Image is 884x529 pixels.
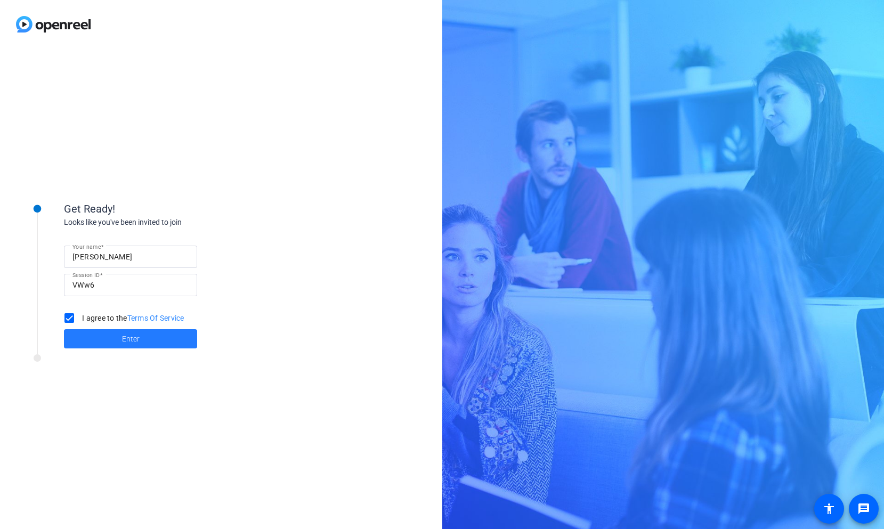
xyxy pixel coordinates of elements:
[72,272,100,278] mat-label: Session ID
[64,329,197,348] button: Enter
[823,502,836,515] mat-icon: accessibility
[122,333,140,345] span: Enter
[127,314,184,322] a: Terms Of Service
[72,243,101,250] mat-label: Your name
[80,313,184,323] label: I agree to the
[64,217,277,228] div: Looks like you've been invited to join
[64,201,277,217] div: Get Ready!
[857,502,870,515] mat-icon: message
